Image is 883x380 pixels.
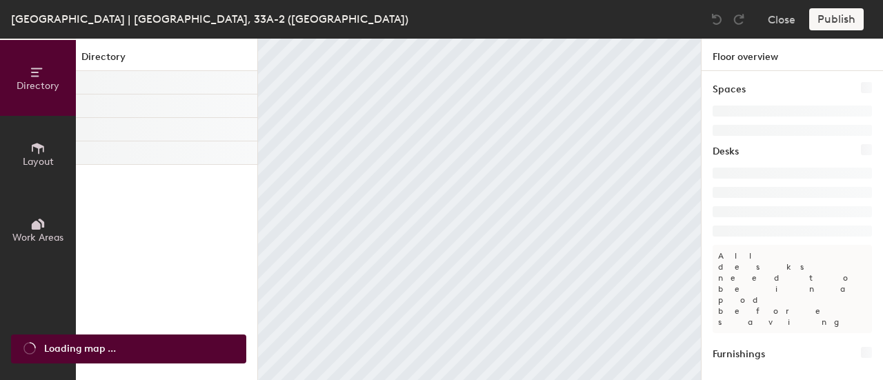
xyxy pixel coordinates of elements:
[11,10,408,28] div: [GEOGRAPHIC_DATA] | [GEOGRAPHIC_DATA], 33A-2 ([GEOGRAPHIC_DATA])
[713,347,765,362] h1: Furnishings
[732,12,746,26] img: Redo
[713,245,872,333] p: All desks need to be in a pod before saving
[17,80,59,92] span: Directory
[258,39,701,380] canvas: Map
[44,341,116,357] span: Loading map ...
[12,232,63,243] span: Work Areas
[713,82,746,97] h1: Spaces
[713,144,739,159] h1: Desks
[710,12,724,26] img: Undo
[768,8,795,30] button: Close
[76,50,257,71] h1: Directory
[702,39,883,71] h1: Floor overview
[23,156,54,168] span: Layout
